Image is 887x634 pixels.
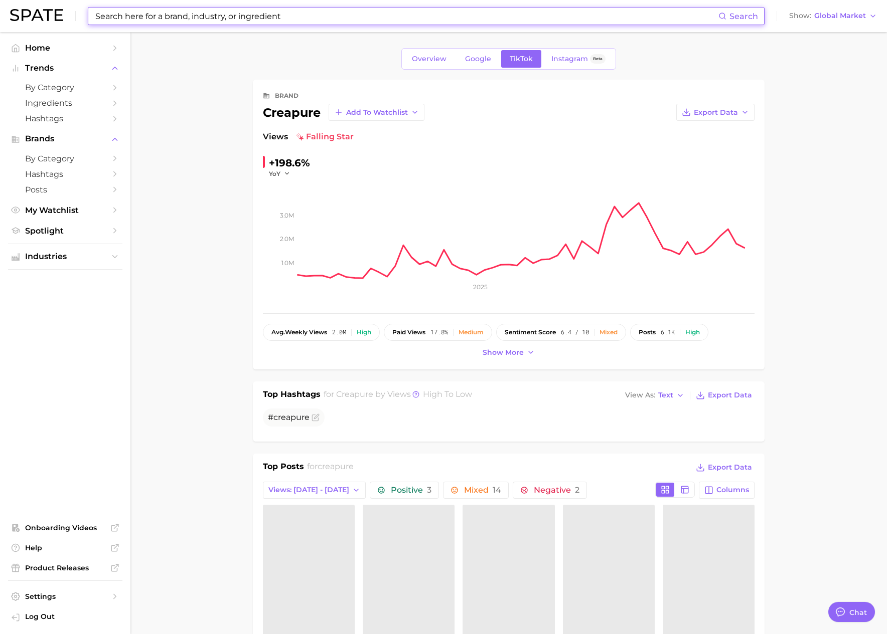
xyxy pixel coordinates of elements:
span: Onboarding Videos [25,523,105,532]
span: creapure [336,389,373,399]
input: Search here for a brand, industry, or ingredient [94,8,718,25]
span: Ingredients [25,98,105,108]
a: by Category [8,80,122,95]
a: Log out. Currently logged in with e-mail yumi.toki@spate.nyc. [8,609,122,626]
a: Posts [8,182,122,197]
span: paid views [392,329,425,336]
span: Hashtags [25,114,105,123]
div: High [357,329,371,336]
span: 3 [427,485,431,495]
span: Log Out [25,612,114,621]
img: SPATE [10,9,63,21]
span: Instagram [551,55,588,63]
button: avg.weekly views2.0mHigh [263,324,380,341]
span: Export Data [694,108,738,117]
span: high to low [423,389,472,399]
tspan: 1.0m [281,259,294,266]
button: posts6.1kHigh [630,324,708,341]
span: TikTok [510,55,533,63]
span: creapure [273,412,310,422]
h1: Top Hashtags [263,388,321,402]
button: Add to Watchlist [329,104,424,121]
span: Negative [534,486,579,494]
button: paid views17.8%Medium [384,324,492,341]
button: View AsText [623,389,687,402]
button: Columns [699,482,755,499]
span: Export Data [708,463,752,472]
a: Home [8,40,122,56]
span: YoY [269,169,280,178]
span: Beta [593,55,603,63]
div: High [685,329,700,336]
tspan: 2.0m [280,235,294,243]
div: brand [275,90,299,102]
span: Overview [412,55,447,63]
h2: for [307,461,354,476]
span: Spotlight [25,226,105,236]
tspan: 3.0m [280,212,294,219]
span: Industries [25,252,105,261]
button: sentiment score6.4 / 10Mixed [496,324,626,341]
span: creapure [318,462,354,471]
a: Google [457,50,500,68]
a: Ingredients [8,95,122,111]
span: Search [729,12,758,21]
a: by Category [8,151,122,166]
span: Trends [25,64,105,73]
span: Add to Watchlist [346,108,408,117]
a: Product Releases [8,560,122,575]
span: Global Market [814,13,866,19]
a: TikTok [501,50,541,68]
span: Settings [25,592,105,601]
span: by Category [25,83,105,92]
div: Mixed [600,329,618,336]
button: ShowGlobal Market [787,10,879,23]
span: Positive [391,486,431,494]
a: Hashtags [8,166,122,182]
span: Export Data [708,391,752,399]
tspan: 2025 [473,283,488,291]
span: 6.4 / 10 [561,329,589,336]
span: Columns [716,486,749,494]
abbr: average [271,328,285,336]
span: Mixed [464,486,501,494]
a: My Watchlist [8,202,122,218]
span: 17.8% [430,329,448,336]
span: by Category [25,154,105,163]
button: Export Data [693,388,755,402]
span: Text [658,392,673,398]
button: Trends [8,61,122,76]
h2: for by Views [324,388,472,402]
a: Overview [403,50,455,68]
img: falling star [296,133,304,141]
button: Industries [8,249,122,264]
span: 2 [575,485,579,495]
span: Hashtags [25,169,105,179]
span: Show [789,13,811,19]
div: creapure [263,104,424,121]
button: Brands [8,131,122,146]
span: Posts [25,185,105,194]
span: Home [25,43,105,53]
span: Help [25,543,105,552]
span: 6.1k [661,329,675,336]
button: YoY [269,169,290,178]
a: Spotlight [8,223,122,239]
button: Flag as miscategorized or irrelevant [312,413,320,421]
span: My Watchlist [25,205,105,215]
div: Medium [459,329,484,336]
a: Hashtags [8,111,122,126]
button: Export Data [693,461,755,475]
span: 2.0m [332,329,346,336]
span: 14 [493,485,501,495]
a: Help [8,540,122,555]
span: Views: [DATE] - [DATE] [268,486,349,494]
span: Show more [483,348,524,357]
span: sentiment score [505,329,556,336]
span: View As [625,392,655,398]
button: Views: [DATE] - [DATE] [263,482,366,499]
span: Google [465,55,491,63]
a: InstagramBeta [543,50,614,68]
span: Brands [25,134,105,143]
button: Export Data [676,104,755,121]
